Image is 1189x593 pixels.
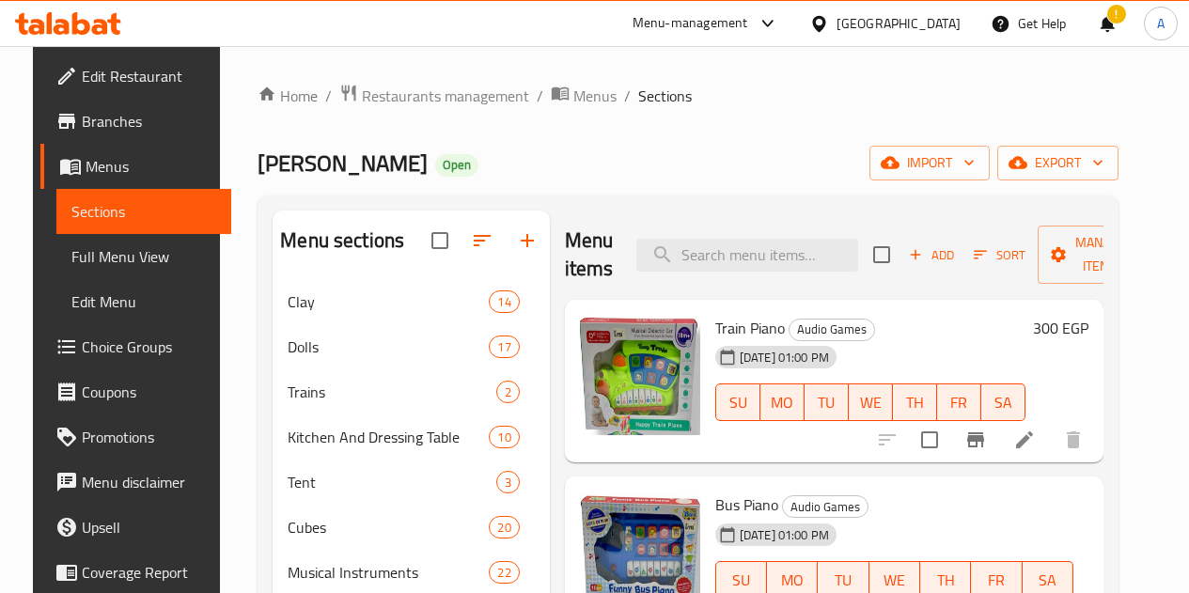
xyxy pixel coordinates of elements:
button: export [997,146,1119,180]
span: Upsell [82,516,216,538]
span: Cubes [288,516,489,538]
a: Menu disclaimer [40,460,231,505]
h6: 300 EGP [1033,315,1088,341]
span: [DATE] 01:00 PM [732,526,837,544]
div: Kitchen And Dressing Table10 [273,414,550,460]
div: Audio Games [782,495,868,518]
a: Full Menu View [56,234,231,279]
button: SA [981,383,1025,421]
span: Menus [86,155,216,178]
span: Edit Restaurant [82,65,216,87]
span: Kitchen And Dressing Table [288,426,489,448]
div: items [489,426,519,448]
button: TU [805,383,849,421]
div: Dolls17 [273,324,550,369]
span: Manage items [1053,231,1149,278]
span: Add [906,244,957,266]
span: Sections [638,85,692,107]
a: Restaurants management [339,84,529,108]
span: 22 [490,564,518,582]
span: 10 [490,429,518,446]
a: Sections [56,189,231,234]
div: Menu-management [633,12,748,35]
span: 3 [497,474,519,492]
a: Menus [40,144,231,189]
span: Choice Groups [82,336,216,358]
input: search [636,239,858,272]
span: WE [856,389,885,416]
div: Musical Instruments [288,561,489,584]
div: Trains2 [273,369,550,414]
div: Cubes20 [273,505,550,550]
button: Sort [969,241,1030,270]
div: items [489,336,519,358]
span: Menu disclaimer [82,471,216,493]
span: Full Menu View [71,245,216,268]
a: Edit menu item [1013,429,1036,451]
span: Trains [288,381,495,403]
button: MO [760,383,805,421]
span: [PERSON_NAME] [258,142,428,184]
a: Choice Groups [40,324,231,369]
span: Restaurants management [362,85,529,107]
span: Select to update [910,420,949,460]
span: Dolls [288,336,489,358]
button: TH [893,383,937,421]
span: Branches [82,110,216,133]
button: WE [849,383,893,421]
span: Add item [901,241,962,270]
button: SU [715,383,760,421]
span: Clay [288,290,489,313]
a: Coupons [40,369,231,414]
span: Open [435,157,478,173]
li: / [537,85,543,107]
span: MO [768,389,797,416]
button: delete [1051,417,1096,462]
span: Audio Games [783,496,868,518]
button: Add [901,241,962,270]
nav: breadcrumb [258,84,1119,108]
span: Tent [288,471,495,493]
span: 2 [497,383,519,401]
div: Clay14 [273,279,550,324]
span: 14 [490,293,518,311]
button: Branch-specific-item [953,417,998,462]
span: Menus [573,85,617,107]
a: Home [258,85,318,107]
h2: Menu items [565,226,614,283]
div: Audio Games [789,319,875,341]
span: Select all sections [420,221,460,260]
button: FR [937,383,981,421]
div: [GEOGRAPHIC_DATA] [837,13,961,34]
div: items [496,471,520,493]
span: Bus Piano [715,491,778,519]
span: Sort sections [460,218,505,263]
span: Sort [974,244,1025,266]
span: [DATE] 01:00 PM [732,349,837,367]
div: items [489,561,519,584]
span: SU [724,389,753,416]
span: Sections [71,200,216,223]
span: Coverage Report [82,561,216,584]
div: Tent3 [273,460,550,505]
span: SA [989,389,1018,416]
span: A [1157,13,1165,34]
span: Train Piano [715,314,785,342]
span: Promotions [82,426,216,448]
a: Branches [40,99,231,144]
li: / [325,85,332,107]
a: Promotions [40,414,231,460]
button: import [869,146,990,180]
span: Select section [862,235,901,274]
button: Manage items [1038,226,1164,284]
span: Audio Games [790,319,874,340]
h2: Menu sections [280,226,404,255]
a: Edit Restaurant [40,54,231,99]
span: Sort items [962,241,1038,270]
span: export [1012,151,1103,175]
span: FR [945,389,974,416]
